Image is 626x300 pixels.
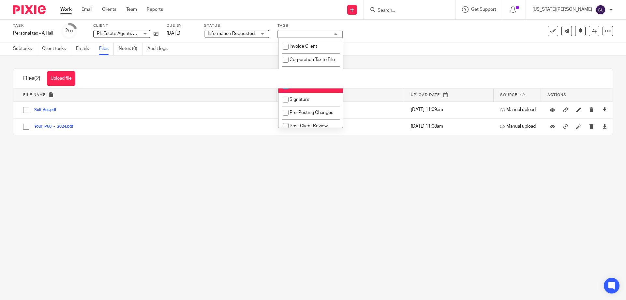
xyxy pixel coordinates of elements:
[126,6,137,13] a: Team
[377,8,436,14] input: Search
[60,6,72,13] a: Work
[47,71,75,86] button: Upload file
[283,124,328,135] span: Post Client Review Amend
[290,110,333,115] span: Pre-Posting Changes
[290,44,317,49] span: Invoice Client
[290,57,335,62] span: Corporation Tax to File
[167,31,180,36] span: [DATE]
[208,31,255,36] span: Information Requested
[34,76,40,81] span: (2)
[167,23,196,28] label: Due by
[602,106,607,113] a: Download
[65,27,74,35] div: 2
[500,106,538,113] p: Manual upload
[290,97,309,102] span: Signature
[82,6,92,13] a: Email
[97,31,148,36] span: Ph Estate Agents Limited
[500,93,517,97] span: Source
[602,123,607,130] a: Download
[20,120,32,133] input: Select
[147,6,163,13] a: Reports
[204,23,269,28] label: Status
[13,42,37,55] a: Subtasks
[147,42,172,55] a: Audit logs
[13,30,53,37] div: Personal tax - A Hall
[13,5,46,14] img: Pixie
[547,93,566,97] span: Actions
[23,93,46,97] span: File name
[34,108,61,112] button: Self Ass.pdf
[23,75,40,82] h1: Files
[471,7,496,12] span: Get Support
[99,42,114,55] a: Files
[34,124,78,129] button: Your_P60_-_2024.pdf
[119,42,142,55] a: Notes (0)
[532,6,592,13] p: [US_STATE][PERSON_NAME]
[68,29,74,33] small: /11
[76,42,94,55] a: Emails
[411,106,490,113] p: [DATE] 11:09am
[411,123,490,130] p: [DATE] 11:08am
[42,42,71,55] a: Client tasks
[595,5,606,15] img: svg%3E
[277,23,343,28] label: Tags
[411,93,440,97] span: Upload date
[93,23,158,28] label: Client
[13,23,53,28] label: Task
[102,6,116,13] a: Clients
[20,104,32,116] input: Select
[500,123,538,130] p: Manual upload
